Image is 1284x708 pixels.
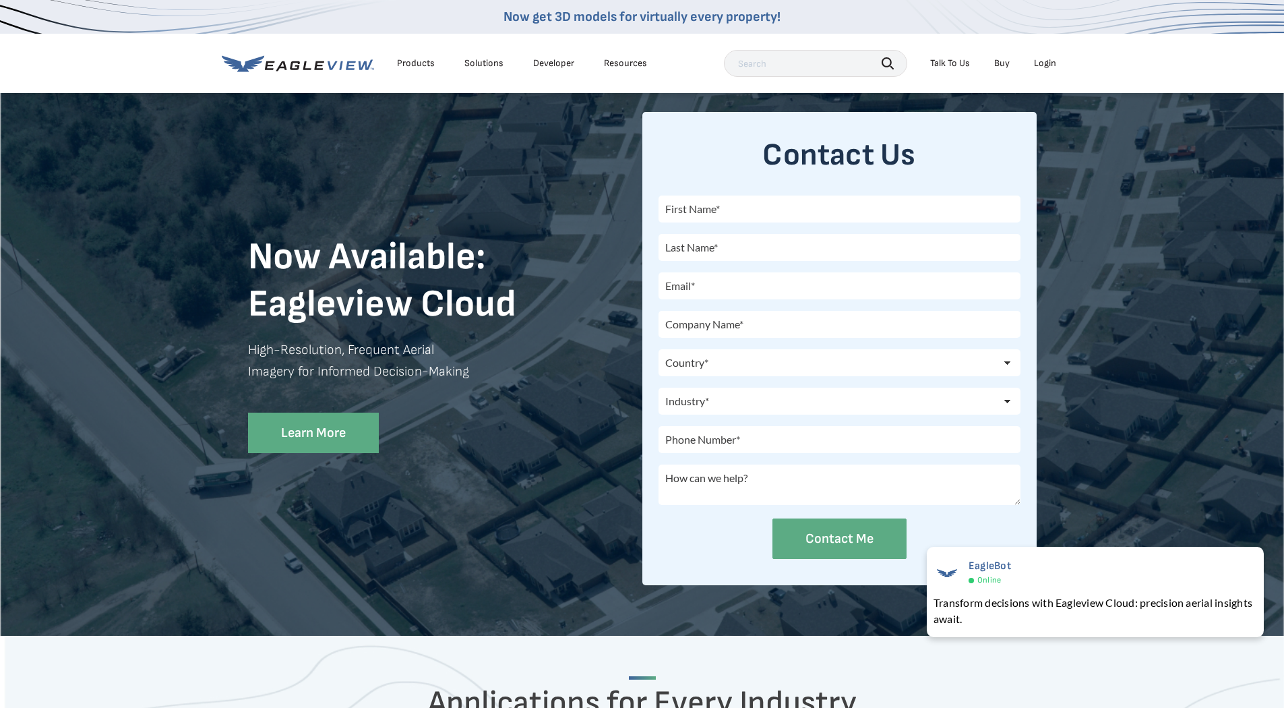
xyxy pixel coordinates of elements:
a: Buy [994,57,1010,69]
span: Online [977,575,1001,585]
h1: Now Available: Eagleview Cloud [248,234,642,328]
div: Transform decisions with Eagleview Cloud: precision aerial insights await. [934,595,1257,627]
input: Contact Me [772,519,907,560]
input: Company Name* [659,311,1020,338]
a: Developer [533,57,574,69]
input: Last Name* [659,234,1020,261]
input: Search [724,50,907,77]
input: Phone Number* [659,426,1020,453]
div: Solutions [464,57,503,69]
strong: High-Resolution, Frequent Aerial [248,342,434,358]
a: Learn More [248,413,379,454]
img: EagleBot [934,560,960,587]
strong: Imagery for Informed Decision-Making [248,363,469,380]
div: Login [1034,57,1056,69]
input: First Name* [659,196,1020,223]
div: Resources [604,57,647,69]
strong: Contact Us [762,137,915,174]
div: Products [397,57,435,69]
a: Now get 3D models for virtually every property! [503,9,781,25]
input: Email* [659,272,1020,299]
span: EagleBot [969,560,1011,572]
div: Talk To Us [930,57,970,69]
